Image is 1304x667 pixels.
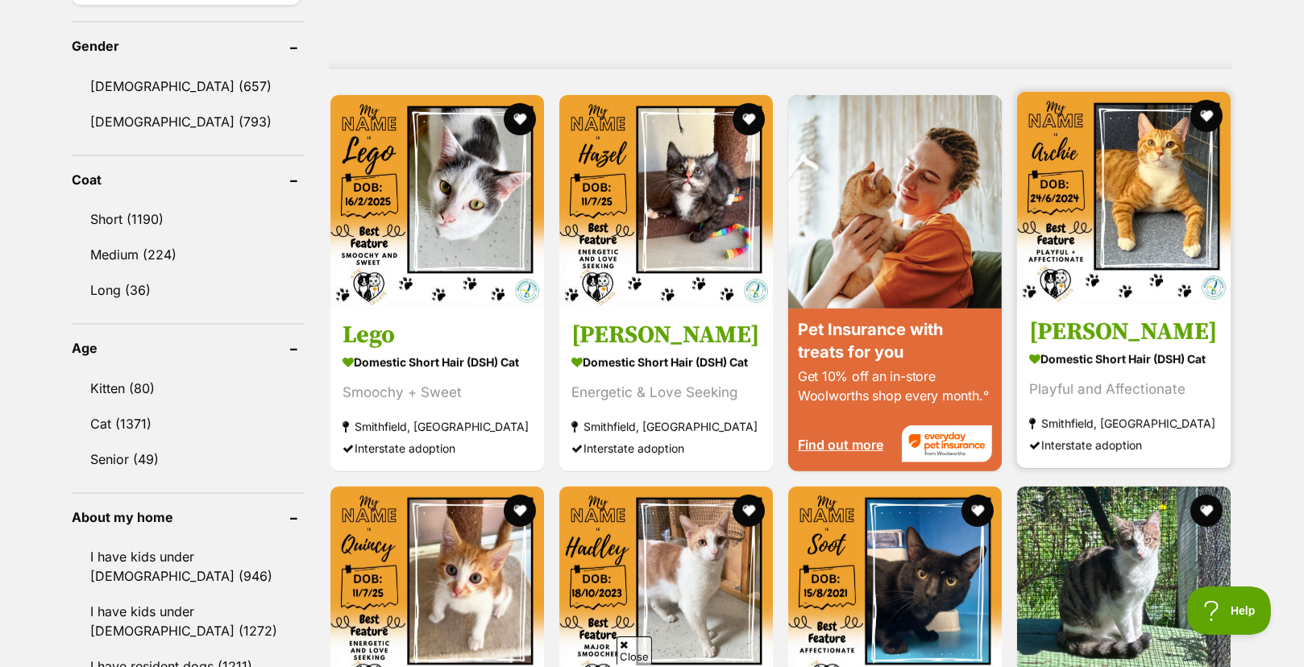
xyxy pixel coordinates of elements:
strong: Domestic Short Hair (DSH) Cat [1029,347,1219,371]
a: Kitten (80) [72,371,305,405]
a: I have kids under [DEMOGRAPHIC_DATA] (1272) [72,594,305,648]
button: favourite [961,495,994,527]
a: Cat (1371) [72,407,305,441]
header: About my home [72,510,305,524]
a: [DEMOGRAPHIC_DATA] (793) [72,105,305,139]
strong: Domestic Short Hair (DSH) Cat [343,350,532,374]
button: favourite [1190,495,1223,527]
div: Playful and Affectionate [1029,379,1219,400]
a: Short (1190) [72,202,305,236]
span: Close [617,636,652,665]
a: [DEMOGRAPHIC_DATA] (657) [72,69,305,103]
img: Hazel - Domestic Short Hair (DSH) Cat [559,95,773,309]
button: favourite [504,495,536,527]
strong: Smithfield, [GEOGRAPHIC_DATA] [1029,412,1219,434]
div: Interstate adoption [1029,434,1219,456]
a: Medium (224) [72,238,305,271]
img: Lego - Domestic Short Hair (DSH) Cat [330,95,544,309]
h3: Lego [343,320,532,350]
header: Coat [72,172,305,187]
strong: Smithfield, [GEOGRAPHIC_DATA] [343,416,532,437]
h3: [PERSON_NAME] [1029,317,1219,347]
button: favourite [1190,100,1223,132]
a: [PERSON_NAME] Domestic Short Hair (DSH) Cat Energetic & Love Seeking Smithfield, [GEOGRAPHIC_DATA... [559,308,773,471]
a: Long (36) [72,273,305,307]
strong: Smithfield, [GEOGRAPHIC_DATA] [571,416,761,437]
header: Age [72,341,305,355]
button: favourite [733,495,765,527]
a: I have kids under [DEMOGRAPHIC_DATA] (946) [72,540,305,593]
button: favourite [504,103,536,135]
a: Senior (49) [72,442,305,476]
img: Archie - Domestic Short Hair (DSH) Cat [1017,92,1231,305]
h3: [PERSON_NAME] [571,320,761,350]
strong: Domestic Short Hair (DSH) Cat [571,350,761,374]
div: Energetic & Love Seeking [571,382,761,404]
iframe: Help Scout Beacon - Open [1187,586,1272,635]
header: Gender [72,39,305,53]
div: Interstate adoption [343,437,532,459]
div: Interstate adoption [571,437,761,459]
div: Smoochy + Sweet [343,382,532,404]
a: [PERSON_NAME] Domestic Short Hair (DSH) Cat Playful and Affectionate Smithfield, [GEOGRAPHIC_DATA... [1017,304,1231,468]
button: favourite [733,103,765,135]
a: Lego Domestic Short Hair (DSH) Cat Smoochy + Sweet Smithfield, [GEOGRAPHIC_DATA] Interstate adoption [330,308,544,471]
